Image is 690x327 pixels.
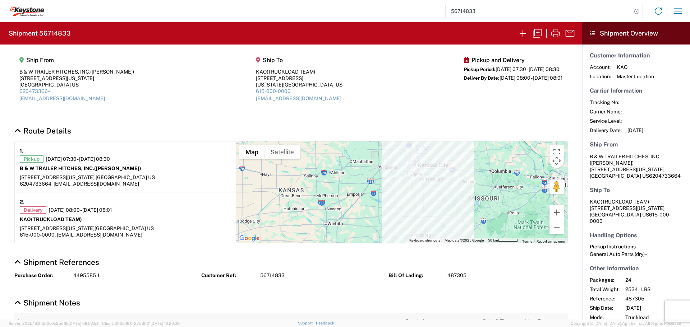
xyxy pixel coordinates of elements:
div: [STREET_ADDRESS] [256,75,342,81]
span: 4495585-1 [73,272,100,279]
strong: Purchase Order: [14,272,68,279]
span: [STREET_ADDRESS][US_STATE] [590,167,664,172]
button: Zoom in [549,205,564,220]
span: Deliver By Date: [464,75,500,81]
span: [DATE] [625,305,687,311]
span: [STREET_ADDRESS] [20,225,67,231]
a: [EMAIL_ADDRESS][DOMAIN_NAME] [19,95,105,101]
span: Pickup [20,155,43,163]
button: Map camera controls [549,154,564,168]
span: Location: [590,73,611,80]
address: [GEOGRAPHIC_DATA] US [590,153,682,179]
span: 25341 LBS [625,286,687,293]
div: B & W TRAILER HITCHES, INC. [19,69,134,75]
span: [US_STATE][GEOGRAPHIC_DATA] US [67,225,154,231]
span: 50 km [488,238,498,242]
span: [DATE] 08:00 - [DATE] 08:01 [500,75,563,81]
span: KAO [617,64,654,70]
h5: Pickup and Delivery [464,57,563,64]
span: KAO [STREET_ADDRESS] [590,199,649,211]
span: Pickup Period: [464,67,496,72]
h6: Pickup Instructions [590,244,682,250]
span: 487305 [625,295,687,302]
span: Tracking No: [590,99,622,106]
a: Open this area in Google Maps (opens a new window) [238,234,261,243]
span: Server: 2025.18.0-bb0e0c2bd68 [9,321,99,326]
a: Hide Details [14,258,99,267]
a: Terms [522,239,532,243]
span: ([PERSON_NAME]) [90,69,134,75]
strong: 2. [20,197,24,206]
span: Reference: [590,295,620,302]
span: Master Location [617,73,654,80]
span: [DATE] [627,127,643,134]
span: 24 [625,277,687,283]
img: Google [238,234,261,243]
span: Ship Date: [590,305,620,311]
span: [DATE] 09:52:52 [69,321,99,326]
a: Hide Details [14,298,80,307]
span: [GEOGRAPHIC_DATA] US [96,174,155,180]
strong: Bill Of Lading: [388,272,442,279]
h5: Ship To [590,187,682,193]
a: [EMAIL_ADDRESS][DOMAIN_NAME] [256,95,341,101]
div: [STREET_ADDRESS][US_STATE] [19,75,134,81]
h5: Ship From [19,57,134,64]
button: Toggle fullscreen view [549,145,564,159]
strong: 1. [20,146,23,155]
a: Hide Details [14,126,71,135]
span: [DATE] 07:30 - [DATE] 08:30 [46,156,110,162]
h5: Handling Options [590,232,682,239]
span: Service Level: [590,118,622,124]
span: 6204733664 [649,173,681,179]
span: Truckload [625,314,687,321]
div: [GEOGRAPHIC_DATA] US [19,81,134,88]
a: 6204733664 [19,88,51,94]
h2: Shipment 56714833 [9,29,71,38]
span: (TRUCKLOAD TEAM) [267,69,315,75]
h5: Carrier Information [590,87,682,94]
span: [DATE] 10:20:09 [151,321,180,326]
div: General Auto Parts (dry) - [590,251,682,257]
button: Drag Pegman onto the map to open Street View [549,179,564,194]
span: ([PERSON_NAME]) [94,165,141,171]
span: Account: [590,64,611,70]
address: [US_STATE][GEOGRAPHIC_DATA] US [590,198,682,224]
span: [DATE] 08:00 - [DATE] 08:01 [49,207,112,213]
h5: Other Information [590,265,682,272]
h5: Ship From [590,141,682,148]
button: Map Scale: 50 km per 51 pixels [486,238,520,243]
div: 615-000-0000, [EMAIL_ADDRESS][DOMAIN_NAME] [20,232,231,238]
h5: Customer Information [590,52,682,59]
strong: KAO [20,216,82,222]
span: Copyright © [DATE]-[DATE] Agistix Inc., All Rights Reserved [571,320,681,327]
span: 615-000-0000 [590,212,671,224]
button: Show street map [239,145,264,159]
h5: Ship To [256,57,342,64]
span: 487305 [447,272,466,279]
div: KAO [256,69,342,75]
span: [DATE] 07:30 - [DATE] 08:30 [496,66,560,72]
div: [US_STATE][GEOGRAPHIC_DATA] US [256,81,342,88]
span: Delivery Date: [590,127,622,134]
span: ([PERSON_NAME]) [590,160,634,166]
span: (TRUCKLOAD TEAM) [601,199,649,205]
input: Shipment, tracking or reference number [446,4,632,18]
span: [STREET_ADDRESS][US_STATE], [20,174,96,180]
a: 615-000-0000 [256,88,291,94]
span: B & W TRAILER HITCHES, INC. [590,154,661,159]
span: Carrier Name: [590,108,622,115]
span: (TRUCKLOAD TEAM) [31,216,82,222]
span: Packages: [590,277,620,283]
header: Shipment Overview [582,22,690,45]
strong: Customer Ref: [201,272,255,279]
a: Report a map error [537,239,565,243]
span: Mode: [590,314,620,321]
a: Feedback [316,321,334,325]
span: Delivery [20,206,46,214]
a: Support [298,321,316,325]
div: 6204733664, [EMAIL_ADDRESS][DOMAIN_NAME] [20,181,231,187]
button: Show satellite imagery [264,145,300,159]
strong: B & W TRAILER HITCHES, INC. [20,165,141,171]
span: Total Weight: [590,286,620,293]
